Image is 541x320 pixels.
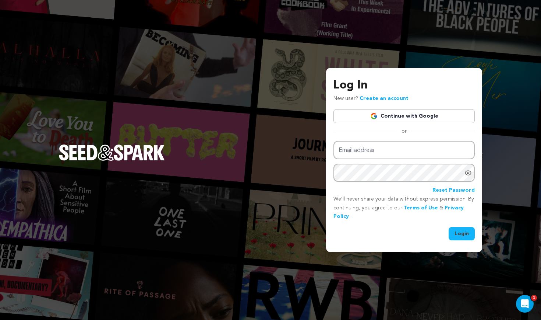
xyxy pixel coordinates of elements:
p: We’ll never share your data without express permission. By continuing, you agree to our & . [333,195,475,221]
a: Reset Password [432,186,475,195]
iframe: Intercom live chat [516,295,534,313]
a: Continue with Google [333,109,475,123]
p: New user? [333,94,409,103]
img: Seed&Spark Logo [59,145,165,161]
span: 1 [531,295,537,301]
span: or [397,128,411,135]
a: Seed&Spark Homepage [59,145,165,175]
h3: Log In [333,77,475,94]
a: Create an account [360,96,409,101]
a: Show password as plain text. Warning: this will display your password on the screen. [464,169,472,177]
button: Login [449,227,475,240]
img: Google logo [370,112,378,120]
input: Email address [333,141,475,160]
a: Terms of Use [404,205,438,211]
